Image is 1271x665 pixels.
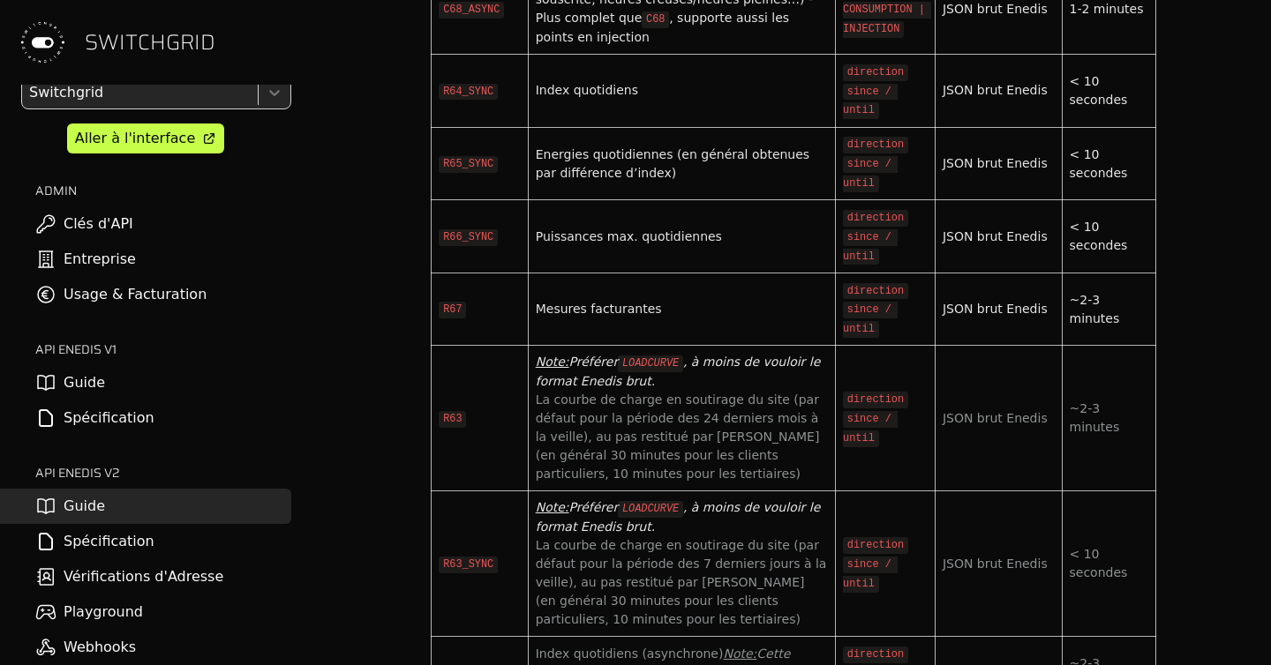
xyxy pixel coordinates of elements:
[14,14,71,71] img: Switchgrid Logo
[843,210,908,227] code: direction
[943,557,1048,571] span: JSON brut Enedis
[85,28,215,56] span: SWITCHGRID
[75,128,195,149] div: Aller à l'interface
[439,2,504,19] code: C68_ASYNC
[569,500,619,514] em: Préférer
[536,146,828,183] div: Energies quotidiennes (en général obtenues par différence d’index)
[943,154,1055,173] div: JSON brut Enedis
[943,81,1055,100] div: JSON brut Enedis
[536,300,828,318] div: Mesures facturantes
[439,411,466,428] code: R63
[642,11,669,28] code: C68
[843,537,908,554] code: direction
[67,123,224,153] a: Aller à l'interface
[843,411,898,447] code: since / until
[843,229,898,265] code: since / until
[536,538,831,626] span: La courbe de charge en soutirage du site (par défaut pour la période des 7 derniers jours à la ve...
[843,84,898,120] code: since / until
[439,302,466,318] code: R67
[536,500,569,514] span: Note:
[723,646,756,661] span: Note:
[1070,146,1149,183] div: < 10 secondes
[943,300,1055,318] div: JSON brut Enedis
[1070,218,1149,255] div: < 10 secondes
[536,646,724,661] span: Index quotidiens (asynchrone)
[536,392,824,481] span: La courbe de charge en soutirage du site (par défaut pour la période des 24 derniers mois à la ve...
[843,283,908,300] code: direction
[536,228,828,246] div: Puissances max. quotidiennes
[943,228,1055,246] div: JSON brut Enedis
[439,84,498,101] code: R64_SYNC
[569,355,619,369] em: Préférer
[843,392,908,408] code: direction
[439,229,498,246] code: R66_SYNC
[943,411,1048,425] span: JSON brut Enedis
[536,81,828,100] div: Index quotidiens
[1070,547,1128,579] span: < 10 secondes
[536,355,569,369] span: Note:
[618,501,683,518] code: LOADCURVE
[843,64,908,81] code: direction
[843,557,898,593] code: since / until
[1070,293,1120,325] span: ~2-3 minutes
[35,182,291,199] h2: ADMIN
[843,137,908,153] code: direction
[35,340,291,358] h2: API ENEDIS v1
[843,156,898,192] code: since / until
[843,646,908,663] code: direction
[439,156,498,173] code: R65_SYNC
[843,302,898,338] code: since / until
[618,355,683,372] code: LOADCURVE
[1070,72,1149,109] div: < 10 secondes
[35,464,291,482] h2: API ENEDIS v2
[1070,401,1120,434] span: ~2-3 minutes
[439,557,498,573] code: R63_SYNC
